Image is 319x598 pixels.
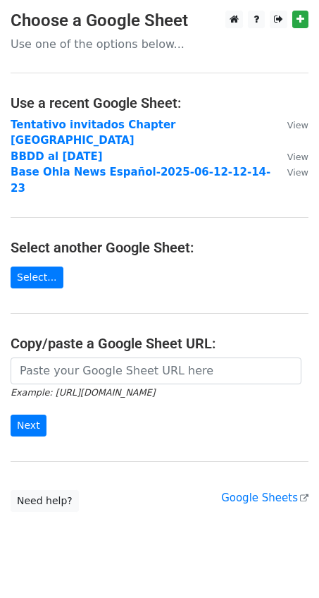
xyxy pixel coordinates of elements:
[221,492,308,504] a: Google Sheets
[11,358,301,384] input: Paste your Google Sheet URL here
[11,166,270,195] a: Base Ohla News Español-2025-06-12-12-14-23
[273,118,308,131] a: View
[11,239,308,256] h4: Select another Google Sheet:
[11,415,46,437] input: Next
[287,167,308,178] small: View
[11,490,79,512] a: Need help?
[287,152,308,162] small: View
[11,94,308,111] h4: Use a recent Google Sheet:
[11,150,103,163] a: BBDD al [DATE]
[11,387,155,398] small: Example: [URL][DOMAIN_NAME]
[11,37,308,51] p: Use one of the options below...
[273,150,308,163] a: View
[11,335,308,352] h4: Copy/paste a Google Sheet URL:
[273,166,308,178] a: View
[11,11,308,31] h3: Choose a Google Sheet
[11,118,176,147] a: Tentativo invitados Chapter [GEOGRAPHIC_DATA]
[287,120,308,130] small: View
[11,267,63,288] a: Select...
